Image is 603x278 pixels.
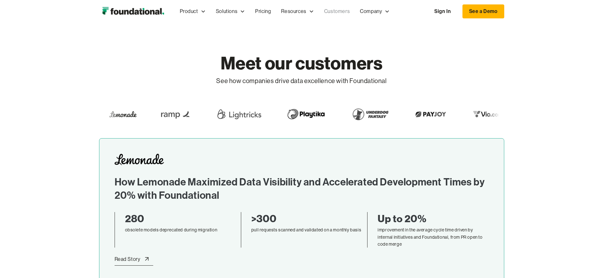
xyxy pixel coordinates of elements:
[281,7,306,16] div: Resources
[355,1,395,22] div: Company
[468,109,505,119] img: Vio.com
[125,226,236,233] div: obsolete models deprecated during migration
[428,5,457,18] a: Sign In
[180,7,198,16] div: Product
[251,226,362,233] div: pull requests scanned and validated on a monthly basis
[175,1,211,22] div: Product
[211,1,250,22] div: Solutions
[462,4,504,18] a: See a Demo
[107,109,135,119] img: Lemonade
[115,175,489,202] h2: How Lemonade Maximized Data Visibility and Accelerated Development Times by 20% with Foundational
[250,1,276,22] a: Pricing
[347,105,390,123] img: Underdog Fantasy
[282,105,327,123] img: Playtika
[216,38,386,75] h1: Meet our customers
[99,5,167,18] a: home
[360,7,382,16] div: Company
[99,5,167,18] img: Foundational Logo
[319,1,355,22] a: Customers
[378,212,488,225] div: Up to 20%
[216,75,386,87] p: See how companies drive data excellence with Foundational
[251,212,362,225] div: >300
[115,255,141,263] div: Read Story
[155,105,193,123] img: Ramp
[125,212,236,225] div: 280
[216,7,237,16] div: Solutions
[411,109,448,119] img: Payjoy
[213,105,261,123] img: Lightricks
[378,226,488,248] div: improvement in the average cycle time driven by internal initiatives and Foundational, from PR op...
[276,1,319,22] div: Resources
